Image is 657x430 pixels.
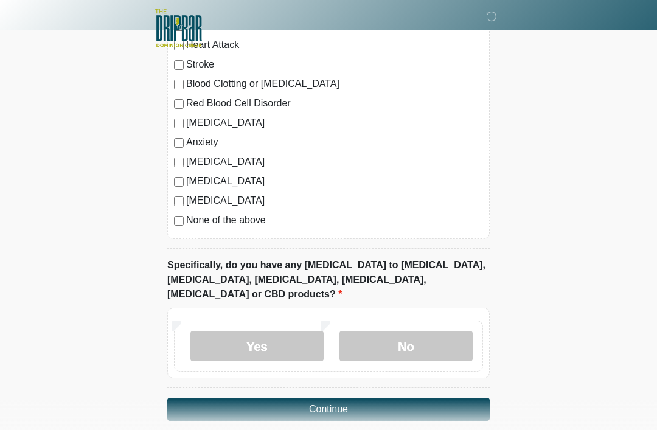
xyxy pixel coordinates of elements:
input: None of the above [174,216,184,226]
input: Anxiety [174,138,184,148]
label: None of the above [186,213,483,227]
input: Blood Clotting or [MEDICAL_DATA] [174,80,184,89]
input: Red Blood Cell Disorder [174,99,184,109]
label: Red Blood Cell Disorder [186,96,483,111]
input: [MEDICAL_DATA] [174,196,184,206]
label: No [339,331,473,361]
label: [MEDICAL_DATA] [186,174,483,189]
input: [MEDICAL_DATA] [174,119,184,128]
label: Specifically, do you have any [MEDICAL_DATA] to [MEDICAL_DATA], [MEDICAL_DATA], [MEDICAL_DATA], [... [167,258,490,302]
input: Stroke [174,60,184,70]
label: [MEDICAL_DATA] [186,154,483,169]
input: [MEDICAL_DATA] [174,177,184,187]
label: Blood Clotting or [MEDICAL_DATA] [186,77,483,91]
input: [MEDICAL_DATA] [174,158,184,167]
img: The DRIPBaR - San Antonio Dominion Creek Logo [155,9,202,49]
label: [MEDICAL_DATA] [186,193,483,208]
label: Anxiety [186,135,483,150]
label: [MEDICAL_DATA] [186,116,483,130]
label: Stroke [186,57,483,72]
label: Yes [190,331,324,361]
button: Continue [167,398,490,421]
